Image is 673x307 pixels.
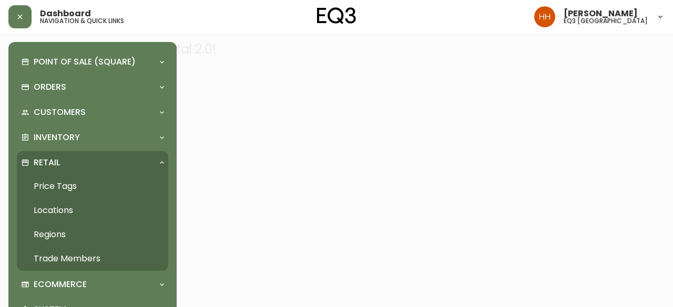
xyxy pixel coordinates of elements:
div: Customers [17,101,168,124]
a: Trade Members [17,247,168,271]
a: Price Tags [17,174,168,198]
a: Locations [17,198,168,223]
img: 6b766095664b4c6b511bd6e414aa3971 [534,6,555,27]
div: Orders [17,76,168,99]
p: Ecommerce [34,279,87,290]
p: Inventory [34,132,80,143]
div: Point of Sale (Square) [17,50,168,73]
div: Retail [17,151,168,174]
p: Retail [34,157,60,168]
p: Orders [34,81,66,93]
h5: navigation & quick links [40,18,124,24]
p: Customers [34,107,86,118]
h5: eq3 [GEOGRAPHIC_DATA] [564,18,648,24]
span: [PERSON_NAME] [564,9,638,18]
a: Regions [17,223,168,247]
p: Point of Sale (Square) [34,56,136,68]
div: Ecommerce [17,273,168,296]
img: logo [317,7,356,24]
div: Inventory [17,126,168,149]
span: Dashboard [40,9,91,18]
